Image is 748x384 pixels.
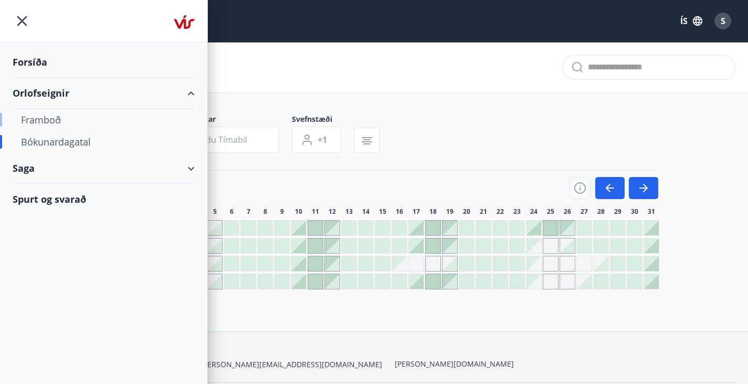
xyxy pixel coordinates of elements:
[13,78,195,109] div: Orlofseignir
[429,207,437,216] span: 18
[564,207,571,216] span: 26
[230,207,234,216] span: 6
[396,207,403,216] span: 16
[329,207,336,216] span: 12
[576,256,592,272] div: Gráir dagar eru ekki bókanlegir
[312,207,319,216] span: 11
[526,256,542,272] div: Gráir dagar eru ekki bókanlegir
[13,12,31,30] button: menu
[446,207,454,216] span: 19
[526,274,542,289] div: Gráir dagar eru ekki bókanlegir
[318,134,327,146] span: +1
[543,238,559,254] div: Gráir dagar eru ekki bókanlegir
[513,207,521,216] span: 23
[463,207,470,216] span: 20
[581,207,588,216] span: 27
[526,238,542,254] div: Gráir dagar eru ekki bókanlegir
[721,15,725,27] span: S
[497,207,504,216] span: 22
[675,12,708,30] button: ÍS
[395,359,514,369] a: [PERSON_NAME][DOMAIN_NAME]
[547,207,554,216] span: 25
[280,207,284,216] span: 9
[710,8,735,34] button: S
[292,114,354,127] span: Svefnstæði
[648,207,655,216] span: 31
[560,274,575,289] div: Gráir dagar eru ekki bókanlegir
[264,207,267,216] span: 8
[392,256,407,272] div: Gráir dagar eru ekki bókanlegir
[597,207,605,216] span: 28
[480,207,487,216] span: 21
[425,256,441,272] div: Gráir dagar eru ekki bókanlegir
[21,131,186,153] div: Bókunardagatal
[194,134,247,146] span: Veldu tímabil
[543,274,559,289] div: Gráir dagar eru ekki bókanlegir
[631,207,638,216] span: 30
[560,256,575,272] div: Gráir dagar eru ekki bókanlegir
[168,127,279,153] button: Veldu tímabil
[362,207,370,216] span: 14
[530,207,538,216] span: 24
[295,207,302,216] span: 10
[379,207,386,216] span: 15
[247,207,250,216] span: 7
[408,256,424,272] div: Gráir dagar eru ekki bókanlegir
[13,47,195,78] div: Forsíða
[345,207,353,216] span: 13
[201,359,382,370] span: [PERSON_NAME][EMAIL_ADDRESS][DOMAIN_NAME]
[21,109,186,131] div: Framboð
[543,256,559,272] div: Gráir dagar eru ekki bókanlegir
[213,207,217,216] span: 5
[13,184,195,214] div: Spurt og svarað
[168,114,292,127] span: Dagsetningar
[13,153,195,184] div: Saga
[292,127,341,153] button: +1
[413,207,420,216] span: 17
[614,207,621,216] span: 29
[174,12,195,33] img: union_logo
